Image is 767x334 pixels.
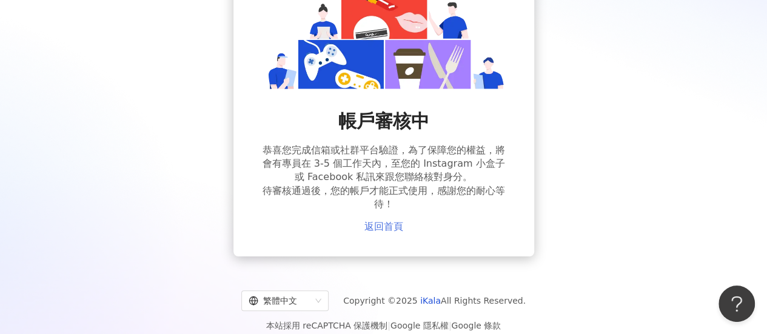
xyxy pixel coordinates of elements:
[263,144,505,212] span: 恭喜您完成信箱或社群平台驗證，為了保障您的權益，將會有專員在 3-5 個工作天內，至您的 Instagram 小盒子或 Facebook 私訊來跟您聯絡核對身分。 待審核通過後，您的帳戶才能正式...
[338,109,429,134] span: 帳戶審核中
[451,321,501,330] a: Google 條款
[249,291,310,310] div: 繁體中文
[420,296,441,306] a: iKala
[718,286,755,322] iframe: Help Scout Beacon - Open
[390,321,449,330] a: Google 隱私權
[449,321,452,330] span: |
[266,318,501,333] span: 本站採用 reCAPTCHA 保護機制
[387,321,390,330] span: |
[364,221,403,232] a: 返回首頁
[343,293,526,308] span: Copyright © 2025 All Rights Reserved.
